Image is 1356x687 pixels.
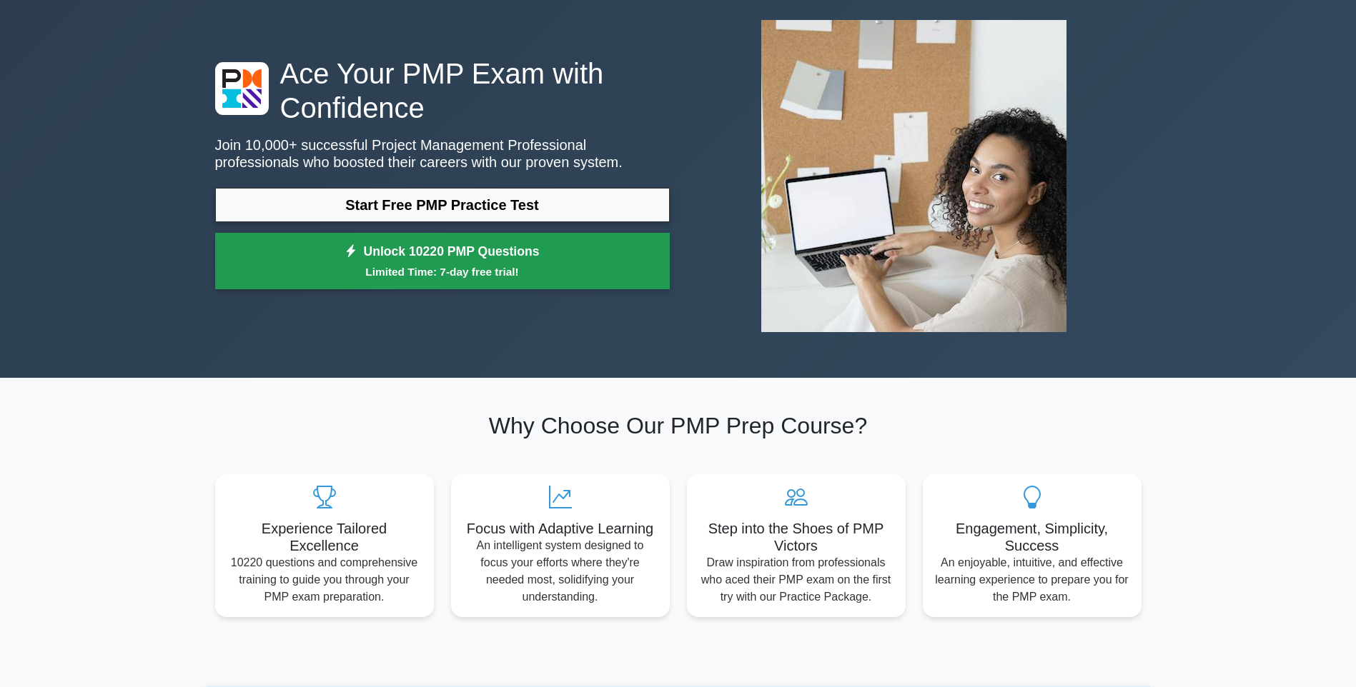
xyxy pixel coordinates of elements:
h5: Engagement, Simplicity, Success [934,520,1130,554]
a: Unlock 10220 PMP QuestionsLimited Time: 7-day free trial! [215,233,670,290]
h5: Experience Tailored Excellence [227,520,422,554]
p: Join 10,000+ successful Project Management Professional professionals who boosted their careers w... [215,136,670,171]
p: An intelligent system designed to focus your efforts where they're needed most, solidifying your ... [462,537,658,606]
small: Limited Time: 7-day free trial! [233,264,652,280]
h5: Step into the Shoes of PMP Victors [698,520,894,554]
h1: Ace Your PMP Exam with Confidence [215,56,670,125]
p: An enjoyable, intuitive, and effective learning experience to prepare you for the PMP exam. [934,554,1130,606]
p: 10220 questions and comprehensive training to guide you through your PMP exam preparation. [227,554,422,606]
h5: Focus with Adaptive Learning [462,520,658,537]
a: Start Free PMP Practice Test [215,188,670,222]
p: Draw inspiration from professionals who aced their PMP exam on the first try with our Practice Pa... [698,554,894,606]
h2: Why Choose Our PMP Prep Course? [215,412,1142,439]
